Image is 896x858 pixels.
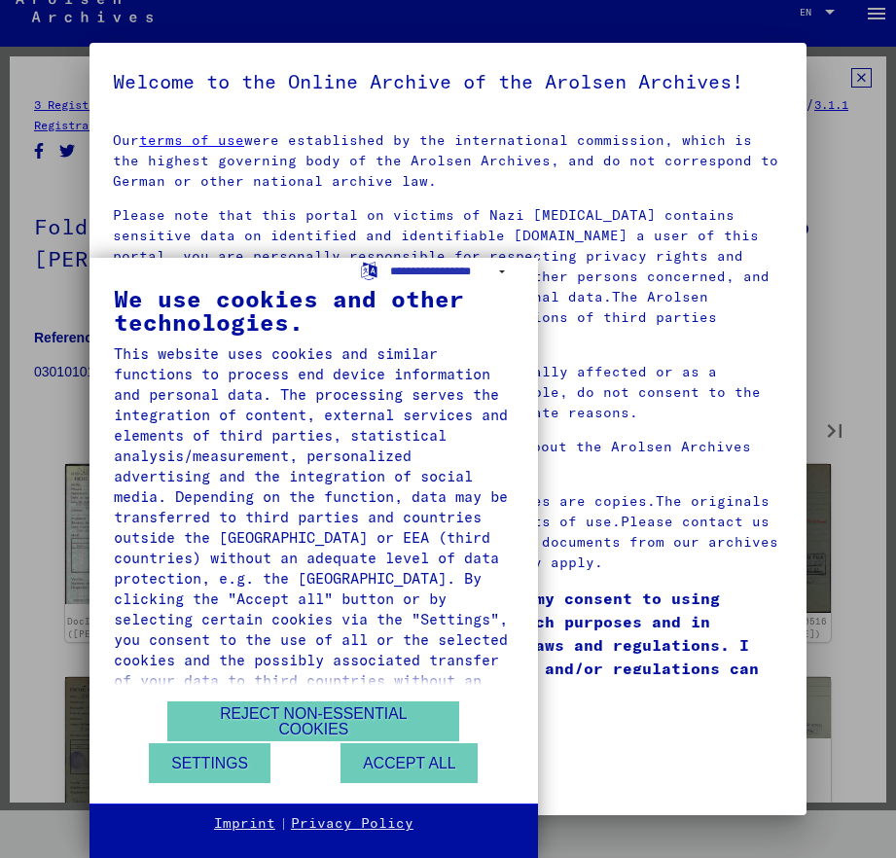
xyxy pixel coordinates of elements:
div: This website uses cookies and similar functions to process end device information and personal da... [114,343,514,711]
a: Imprint [214,814,275,834]
button: Reject non-essential cookies [167,701,459,741]
div: We use cookies and other technologies. [114,287,514,334]
button: Settings [149,743,270,783]
button: Accept all [340,743,478,783]
a: Privacy Policy [291,814,413,834]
